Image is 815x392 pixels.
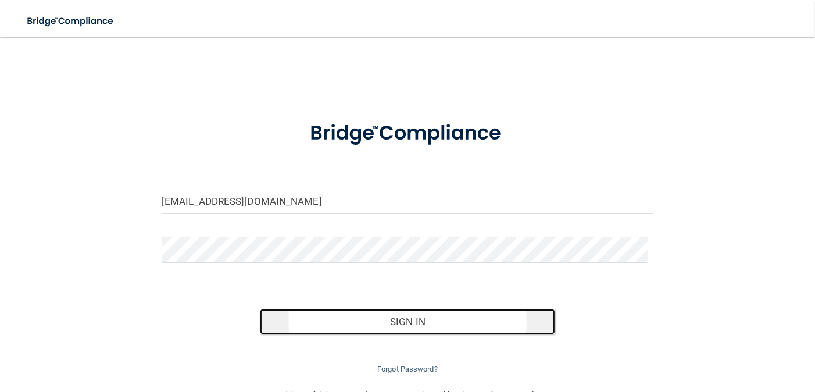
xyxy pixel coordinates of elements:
[377,365,438,373] a: Forgot Password?
[289,107,526,160] img: bridge_compliance_login_screen.278c3ca4.svg
[17,9,124,33] img: bridge_compliance_login_screen.278c3ca4.svg
[162,188,653,214] input: Email
[260,309,555,334] button: Sign In
[614,310,801,356] iframe: Drift Widget Chat Controller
